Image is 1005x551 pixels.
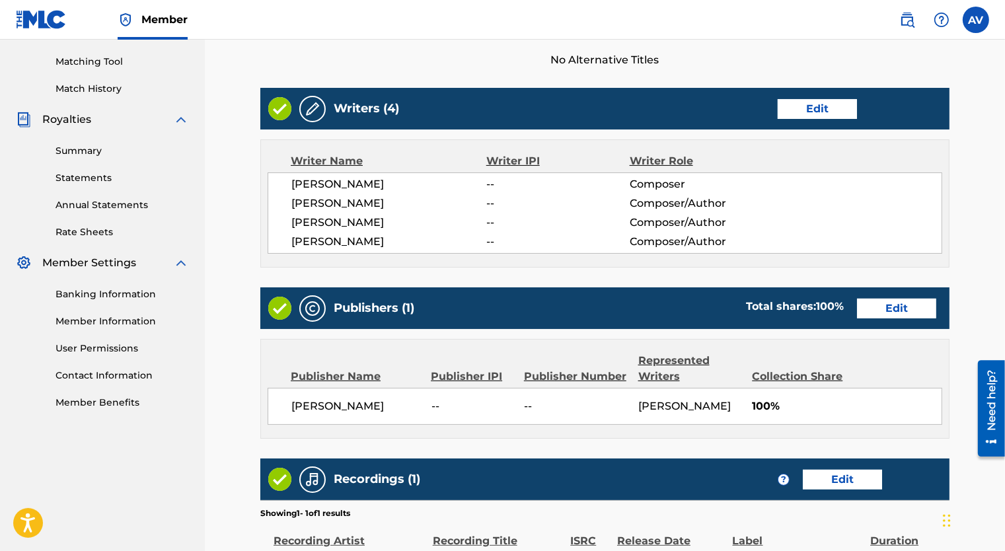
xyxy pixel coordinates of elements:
[16,10,67,29] img: MLC Logo
[291,176,486,192] span: [PERSON_NAME]
[778,474,789,485] span: ?
[268,297,291,320] img: Valid
[305,101,320,117] img: Writers
[570,519,611,549] div: ISRC
[260,507,350,519] p: Showing 1 - 1 of 1 results
[894,7,920,33] a: Public Search
[486,234,629,250] span: --
[56,342,189,355] a: User Permissions
[56,314,189,328] a: Member Information
[746,299,844,314] div: Total shares:
[56,396,189,410] a: Member Benefits
[816,300,844,312] span: 100 %
[305,301,320,316] img: Publishers
[630,215,760,231] span: Composer/Author
[870,519,943,549] div: Duration
[42,255,136,271] span: Member Settings
[268,468,291,491] img: Valid
[752,398,942,414] span: 100%
[16,112,32,128] img: Royalties
[334,301,414,316] h5: Publishers (1)
[968,355,1005,462] iframe: Resource Center
[16,255,32,271] img: Member Settings
[291,153,486,169] div: Writer Name
[803,470,882,490] a: Edit
[630,153,760,169] div: Writer Role
[857,299,936,318] a: Edit
[334,101,399,116] h5: Writers (4)
[943,501,951,540] div: Drag
[486,215,629,231] span: --
[56,287,189,301] a: Banking Information
[486,153,630,169] div: Writer IPI
[486,196,629,211] span: --
[899,12,915,28] img: search
[56,369,189,383] a: Contact Information
[617,519,726,549] div: Release Date
[305,472,320,488] img: Recordings
[928,7,955,33] div: Help
[56,82,189,96] a: Match History
[173,255,189,271] img: expand
[291,369,421,385] div: Publisher Name
[274,519,426,549] div: Recording Artist
[141,12,188,27] span: Member
[42,112,91,128] span: Royalties
[752,369,850,385] div: Collection Share
[630,176,760,192] span: Composer
[56,144,189,158] a: Summary
[630,196,760,211] span: Composer/Author
[291,215,486,231] span: [PERSON_NAME]
[778,99,857,119] a: Edit
[118,12,133,28] img: Top Rightsholder
[56,198,189,212] a: Annual Statements
[638,353,743,385] div: Represented Writers
[260,52,949,68] span: No Alternative Titles
[934,12,949,28] img: help
[173,112,189,128] img: expand
[524,398,628,414] span: --
[638,400,731,412] span: [PERSON_NAME]
[486,176,629,192] span: --
[291,196,486,211] span: [PERSON_NAME]
[431,398,514,414] span: --
[524,369,628,385] div: Publisher Number
[431,369,514,385] div: Publisher IPI
[963,7,989,33] div: User Menu
[268,97,291,120] img: Valid
[56,55,189,69] a: Matching Tool
[291,234,486,250] span: [PERSON_NAME]
[291,398,422,414] span: [PERSON_NAME]
[939,488,1005,551] iframe: Chat Widget
[733,519,864,549] div: Label
[56,225,189,239] a: Rate Sheets
[56,171,189,185] a: Statements
[334,472,420,487] h5: Recordings (1)
[433,519,564,549] div: Recording Title
[630,234,760,250] span: Composer/Author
